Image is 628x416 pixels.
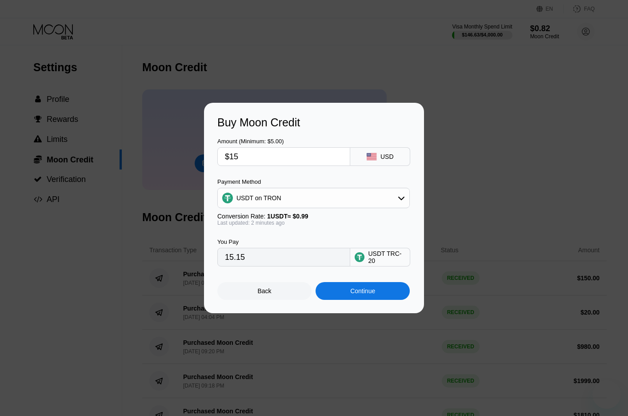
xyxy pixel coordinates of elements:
[258,287,272,295] div: Back
[236,194,281,202] div: USDT on TRON
[217,282,312,300] div: Back
[225,148,343,166] input: $0.00
[217,220,410,226] div: Last updated: 2 minutes ago
[217,178,410,185] div: Payment Method
[217,238,350,245] div: You Pay
[316,282,410,300] div: Continue
[217,138,350,145] div: Amount (Minimum: $5.00)
[368,250,405,264] div: USDT TRC-20
[592,380,621,409] iframe: Button to launch messaging window
[217,116,411,129] div: Buy Moon Credit
[267,213,308,220] span: 1 USDT ≈ $0.99
[218,189,409,207] div: USDT on TRON
[380,153,394,160] div: USD
[350,287,375,295] div: Continue
[217,213,410,220] div: Conversion Rate:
